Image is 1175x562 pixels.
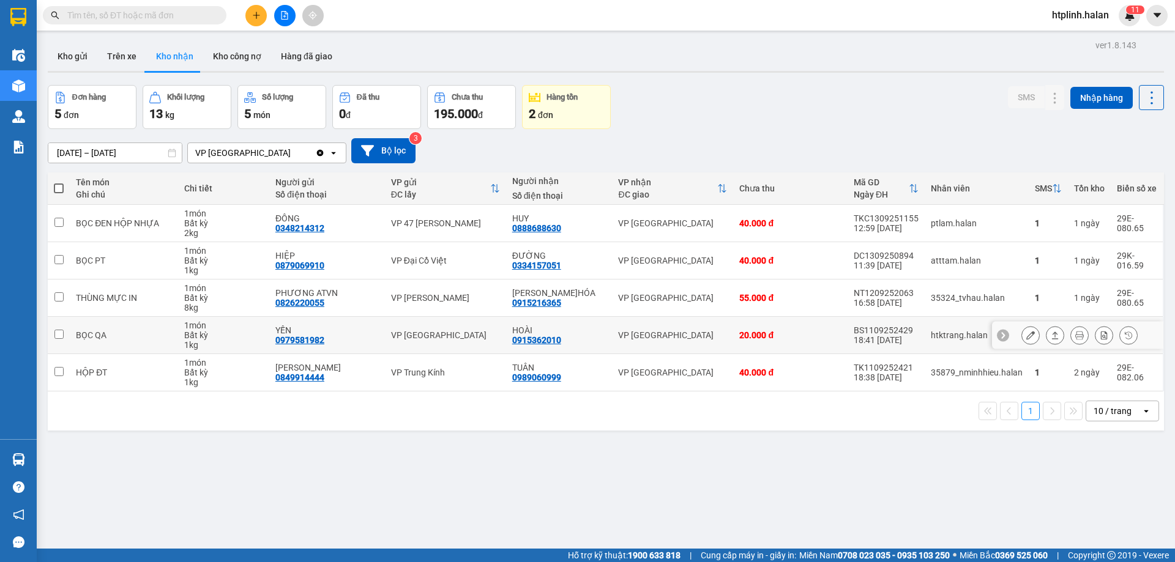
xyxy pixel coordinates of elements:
div: TK1109252421 [854,363,919,372]
div: 2 kg [184,228,263,238]
span: Miền Nam [799,549,950,562]
div: 0334157051 [512,261,561,270]
div: ĐÔNG [275,213,379,223]
div: 40.000 đ [739,218,841,228]
div: 1 [1074,293,1105,303]
div: Đơn hàng [72,93,106,102]
div: 0915216365 [512,298,561,308]
span: ⚪️ [953,553,957,558]
div: HUY [512,213,606,223]
span: 1 [1135,6,1140,14]
div: 1 [1035,368,1062,377]
div: 1 món [184,358,263,368]
button: SMS [1008,86,1045,108]
div: VP [GEOGRAPHIC_DATA] [618,330,727,340]
svg: open [329,148,338,158]
div: VP [PERSON_NAME] [391,293,500,303]
span: Hỗ trợ kỹ thuật: [568,549,681,562]
span: 195.000 [434,106,478,121]
div: 35879_nminhhieu.halan [931,368,1023,377]
button: Số lượng5món [237,85,326,129]
strong: 1900 633 818 [628,550,681,560]
div: HỘP ĐT [76,368,172,377]
div: THÙNG MỰC IN [76,293,172,303]
span: 5 [54,106,61,121]
div: 0888688630 [512,223,561,233]
img: solution-icon [12,141,25,153]
div: 0348214312 [275,223,324,233]
div: VP [GEOGRAPHIC_DATA] [618,368,727,377]
span: 0 [339,106,346,121]
div: VP [GEOGRAPHIC_DATA] [618,256,727,265]
div: 40.000 đ [739,368,841,377]
span: | [690,549,692,562]
div: HIỆP [275,251,379,261]
button: aim [302,5,324,26]
strong: 0708 023 035 - 0935 103 250 [838,550,950,560]
div: HÀO Đ.HÓA [512,288,606,298]
div: HOÀI [512,325,606,335]
div: VP [GEOGRAPHIC_DATA] [195,147,291,159]
img: warehouse-icon [12,453,25,466]
div: NT1209252063 [854,288,919,298]
div: 18:38 [DATE] [854,372,919,382]
div: Ghi chú [76,190,172,199]
span: đ [346,110,351,120]
div: 20.000 đ [739,330,841,340]
div: 29E-080.65 [1117,288,1157,308]
div: 35324_tvhau.halan [931,293,1023,303]
div: 0849914444 [275,372,324,382]
span: copyright [1107,551,1116,560]
div: ver 1.8.143 [1095,39,1136,52]
div: BỌC ĐEN HỘP NHỰA [76,218,172,228]
div: Số điện thoại [512,191,606,201]
div: Tồn kho [1074,183,1105,193]
span: Miền Bắc [960,549,1048,562]
button: 1 [1021,402,1040,420]
input: Tìm tên, số ĐT hoặc mã đơn [67,9,212,22]
button: caret-down [1146,5,1168,26]
div: Nhân viên [931,183,1023,193]
div: Chi tiết [184,183,263,193]
div: ptlam.halan [931,218,1023,228]
span: ngày [1081,293,1100,303]
div: Đã thu [357,93,379,102]
div: Tên món [76,177,172,187]
div: Bất kỳ [184,256,263,265]
div: Khối lượng [167,93,204,102]
div: Số lượng [262,93,293,102]
div: VP 47 [PERSON_NAME] [391,218,500,228]
div: Bất kỳ [184,368,263,377]
div: ĐC lấy [391,190,490,199]
div: Biển số xe [1117,183,1157,193]
button: Khối lượng13kg [143,85,231,129]
button: Đã thu0đ [332,85,421,129]
div: 1 [1074,218,1105,228]
div: VP [GEOGRAPHIC_DATA] [618,218,727,228]
button: Chưa thu195.000đ [427,85,516,129]
sup: 11 [1126,6,1144,14]
div: Người gửi [275,177,379,187]
th: Toggle SortBy [612,172,733,205]
div: 1 kg [184,377,263,387]
div: 1 [1035,293,1062,303]
div: Người nhận [512,176,606,186]
div: 16:58 [DATE] [854,298,919,308]
img: warehouse-icon [12,110,25,123]
span: notification [13,509,24,520]
div: BỌC QA [76,330,172,340]
div: 2 [1074,368,1105,377]
div: VP gửi [391,177,490,187]
div: 29K-016.59 [1117,251,1157,270]
input: Selected VP Định Hóa. [292,147,293,159]
div: VP [GEOGRAPHIC_DATA] [618,293,727,303]
div: 0979581982 [275,335,324,345]
div: Bất kỳ [184,330,263,340]
sup: 3 [409,132,422,144]
span: caret-down [1152,10,1163,21]
div: 1 kg [184,340,263,350]
th: Toggle SortBy [385,172,506,205]
div: 0989060999 [512,372,561,382]
div: 11:39 [DATE] [854,261,919,270]
span: message [13,536,24,548]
